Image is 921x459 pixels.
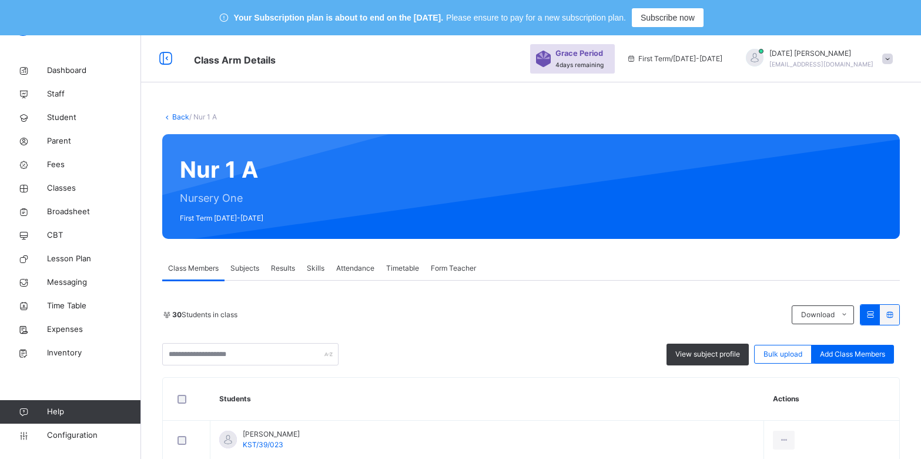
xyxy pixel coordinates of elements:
[234,12,443,24] span: Your Subscription plan is about to end on the [DATE].
[47,65,141,76] span: Dashboard
[230,263,259,274] span: Subjects
[47,253,141,265] span: Lesson Plan
[675,349,740,360] span: View subject profile
[271,263,295,274] span: Results
[764,378,899,421] th: Actions
[172,310,237,320] span: Students in class
[734,48,899,69] div: SundayAugustine
[386,263,419,274] span: Timetable
[172,310,182,319] b: 30
[769,48,873,59] span: [DATE] [PERSON_NAME]
[627,54,722,64] span: session/term information
[243,429,300,440] span: [PERSON_NAME]
[47,135,141,147] span: Parent
[47,300,141,312] span: Time Table
[243,440,283,449] span: KST/39/023
[555,48,603,59] span: Grace Period
[820,349,885,360] span: Add Class Members
[47,229,141,241] span: CBT
[47,430,140,441] span: Configuration
[47,347,141,359] span: Inventory
[47,277,141,288] span: Messaging
[47,88,141,100] span: Staff
[168,263,219,274] span: Class Members
[641,12,695,24] span: Subscribe now
[47,406,140,418] span: Help
[47,182,141,194] span: Classes
[194,54,276,66] span: Class Arm Details
[555,61,604,68] span: 4 days remaining
[801,310,835,320] span: Download
[172,112,189,121] a: Back
[47,159,141,171] span: Fees
[336,263,374,274] span: Attendance
[536,51,551,67] img: sticker-purple.71386a28dfed39d6af7621340158ba97.svg
[210,378,764,421] th: Students
[47,206,141,218] span: Broadsheet
[769,61,873,68] span: [EMAIL_ADDRESS][DOMAIN_NAME]
[47,112,141,124] span: Student
[446,12,626,24] span: Please ensure to pay for a new subscription plan.
[307,263,324,274] span: Skills
[431,263,476,274] span: Form Teacher
[763,349,802,360] span: Bulk upload
[189,112,217,121] span: / Nur 1 A
[47,324,141,335] span: Expenses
